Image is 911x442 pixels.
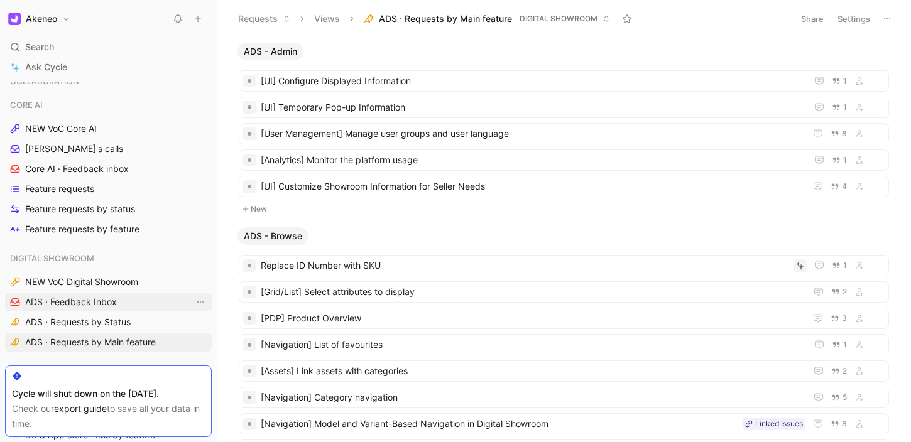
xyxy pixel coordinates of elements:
span: NEW VoC Digital Showroom [25,276,138,288]
span: [UI] Customize Showroom Information for Seller Needs [261,179,800,194]
span: Search [25,40,54,55]
button: View actions [194,296,207,308]
button: AkeneoAkeneo [5,10,74,28]
span: 1 [843,156,847,164]
button: 8 [828,127,849,141]
a: Replace ID Number with SKU1 [239,255,889,276]
button: 5 [829,391,849,404]
span: ADS · Feedback Inbox [25,296,117,308]
span: 1 [843,77,847,85]
span: ADS · Requests by Status [25,316,131,328]
button: Share [795,10,829,28]
button: 1 [829,100,849,114]
a: ADS · Feedback InboxView actions [5,293,212,311]
span: 8 [842,420,847,428]
button: Settings [832,10,876,28]
span: NEW VoC Core AI [25,122,97,135]
div: Search [5,38,212,57]
button: 8 [828,417,849,431]
a: Feature requests [5,180,212,198]
a: [Navigation] Model and Variant-Based Navigation in Digital ShowroomLinked Issues8 [239,413,889,434]
a: [Navigation] Category navigation5 [239,387,889,408]
span: CORE AI [10,99,43,111]
button: 4 [828,180,849,193]
button: 2 [829,364,849,378]
a: [UI] Customize Showroom Information for Seller Needs4 [239,176,889,197]
a: Feature requests by feature [5,220,212,239]
a: [UI] Configure Displayed Information1 [239,70,889,92]
a: [PDP] Product Overview3 [239,308,889,329]
button: ADS - Admin [237,43,303,60]
span: [Navigation] List of favourites [261,337,802,352]
div: DIGITAL SHOWROOMNEW VoC Digital ShowroomADS · Feedback InboxView actionsADS · Requests by StatusA... [5,249,212,352]
span: [UI] Temporary Pop-up Information [261,100,802,115]
span: ADS - Browse [244,230,302,242]
span: 8 [842,130,847,137]
a: [Assets] Link assets with categories2 [239,360,889,382]
span: [UI] Configure Displayed Information [261,73,802,89]
span: [Grid/List] Select attributes to display [261,284,801,299]
div: CORE AINEW VoC Core AI[PERSON_NAME]'s callsCore AI · Feedback inboxFeature requestsFeature reques... [5,95,212,239]
button: 1 [829,259,849,272]
span: [User Management] Manage user groups and user language [261,126,800,141]
button: 3 [828,311,849,325]
a: NEW VoC Digital Showroom [5,272,212,291]
button: 1 [829,74,849,88]
span: [Assets] Link assets with categories [261,364,801,379]
h1: Akeneo [26,13,57,24]
span: 2 [843,367,847,375]
span: Replace ID Number with SKU [261,258,788,273]
span: 2 [843,288,847,296]
span: [Navigation] Category navigation [261,390,801,405]
a: export guide [54,403,107,414]
span: Core AI · Feedback inbox [25,163,129,175]
button: New [237,202,890,217]
span: [Analytics] Monitor the platform usage [261,153,802,168]
div: DX & APP STORE [5,362,212,380]
div: CORE AI [5,95,212,114]
span: ADS · Requests by Main feature [379,13,512,25]
span: Ask Cycle [25,60,67,75]
a: [PERSON_NAME]'s calls [5,139,212,158]
a: Ask Cycle [5,58,212,77]
a: NEW VoC Core AI [5,119,212,138]
span: Feature requests by status [25,203,135,215]
span: ADS · Requests by Main feature [25,336,156,348]
img: Akeneo [8,13,21,25]
button: ADS · Requests by Main featureDIGITAL SHOWROOM [358,9,616,28]
a: [Analytics] Monitor the platform usage1 [239,149,889,171]
span: DIGITAL SHOWROOM [520,13,597,25]
a: [User Management] Manage user groups and user language8 [239,123,889,144]
span: 1 [843,341,847,348]
div: Linked Issues [755,418,803,430]
span: 3 [842,315,847,322]
span: Feature requests [25,183,94,195]
a: ADS · Requests by Status [5,313,212,331]
a: [Grid/List] Select attributes to display2 [239,281,889,303]
span: [PDP] Product Overview [261,311,800,326]
a: Core AI · Feedback inbox [5,159,212,178]
button: ADS - Browse [237,227,308,245]
div: DIGITAL SHOWROOM [5,249,212,267]
span: 5 [843,394,847,401]
button: 1 [829,338,849,352]
a: ADS · Requests by Main feature [5,333,212,352]
div: ADS - AdminNew [232,43,895,217]
button: Views [308,9,346,28]
span: 4 [842,183,847,190]
span: [PERSON_NAME]'s calls [25,143,123,155]
a: [Navigation] List of favourites1 [239,334,889,355]
a: [UI] Temporary Pop-up Information1 [239,97,889,118]
span: ADS - Admin [244,45,297,58]
span: [Navigation] Model and Variant-Based Navigation in Digital Showroom [261,416,738,431]
button: Requests [232,9,296,28]
button: 1 [829,153,849,167]
span: 1 [843,104,847,111]
div: COLLABORATION [5,72,212,94]
div: Check our to save all your data in time. [12,401,205,431]
a: Feature requests by status [5,200,212,218]
span: DIGITAL SHOWROOM [10,252,94,264]
div: Cycle will shut down on the [DATE]. [12,386,205,401]
button: 2 [829,285,849,299]
span: 1 [843,262,847,269]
